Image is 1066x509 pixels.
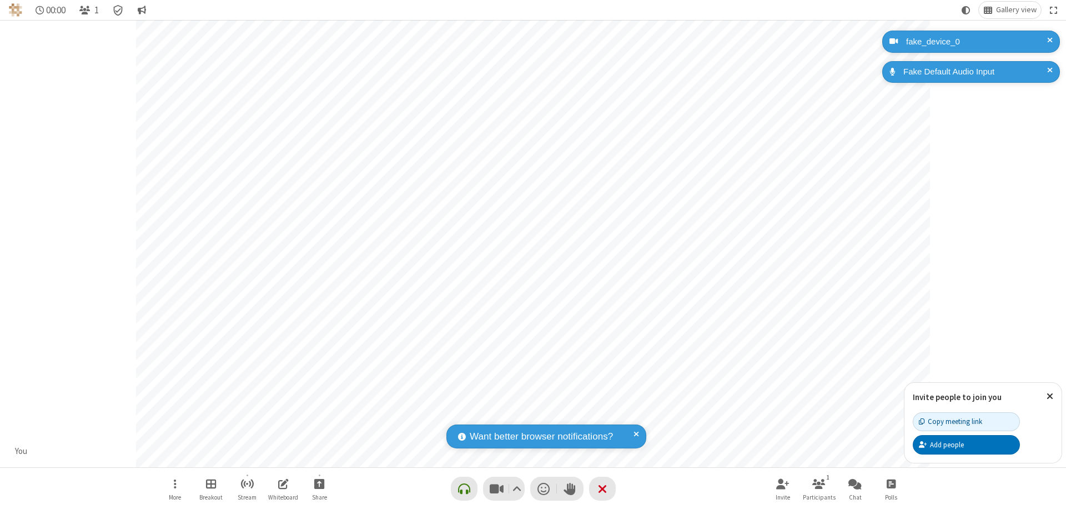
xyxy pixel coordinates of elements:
[589,477,616,501] button: End or leave meeting
[913,412,1020,431] button: Copy meeting link
[11,445,32,458] div: You
[766,473,799,505] button: Invite participants (⌘+Shift+I)
[776,494,790,501] span: Invite
[996,6,1037,14] span: Gallery view
[979,2,1041,18] button: Change layout
[557,477,584,501] button: Raise hand
[509,477,524,501] button: Video setting
[158,473,192,505] button: Open menu
[483,477,525,501] button: Stop video (⌘+Shift+V)
[899,66,1052,78] div: Fake Default Audio Input
[885,494,897,501] span: Polls
[1038,383,1062,410] button: Close popover
[46,5,66,16] span: 00:00
[838,473,872,505] button: Open chat
[913,435,1020,454] button: Add people
[9,3,22,17] img: QA Selenium DO NOT DELETE OR CHANGE
[803,494,836,501] span: Participants
[823,472,833,482] div: 1
[169,494,181,501] span: More
[199,494,223,501] span: Breakout
[902,36,1052,48] div: fake_device_0
[108,2,129,18] div: Meeting details Encryption enabled
[74,2,103,18] button: Open participant list
[31,2,71,18] div: Timer
[1045,2,1062,18] button: Fullscreen
[266,473,300,505] button: Open shared whiteboard
[849,494,862,501] span: Chat
[312,494,327,501] span: Share
[470,430,613,444] span: Want better browser notifications?
[238,494,257,501] span: Stream
[957,2,975,18] button: Using system theme
[94,5,99,16] span: 1
[451,477,477,501] button: Connect your audio
[874,473,908,505] button: Open poll
[230,473,264,505] button: Start streaming
[303,473,336,505] button: Start sharing
[919,416,982,427] div: Copy meeting link
[268,494,298,501] span: Whiteboard
[913,392,1002,402] label: Invite people to join you
[802,473,836,505] button: Open participant list
[133,2,150,18] button: Conversation
[530,477,557,501] button: Send a reaction
[194,473,228,505] button: Manage Breakout Rooms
